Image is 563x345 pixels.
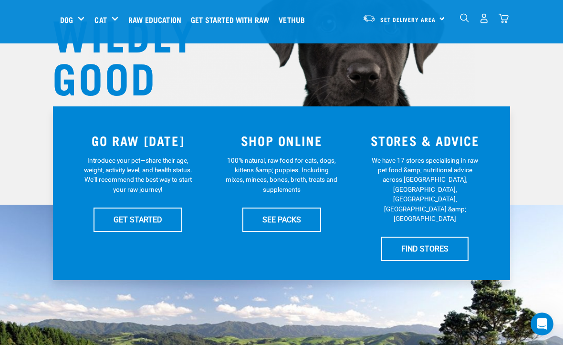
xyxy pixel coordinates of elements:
h1: WILDLY GOOD NUTRITION [52,11,243,140]
img: van-moving.png [363,14,375,22]
a: Dog [60,14,73,25]
a: Vethub [276,0,312,39]
img: home-icon@2x.png [499,13,509,23]
a: FIND STORES [381,237,469,261]
h3: STORES & ADVICE [359,133,491,148]
a: Cat [94,14,106,25]
p: We have 17 stores specialising in raw pet food &amp; nutritional advice across [GEOGRAPHIC_DATA],... [369,156,481,224]
a: Get started with Raw [188,0,276,39]
h3: SHOP ONLINE [216,133,348,148]
h3: GO RAW [DATE] [72,133,204,148]
img: user.png [479,13,489,23]
a: GET STARTED [94,208,182,231]
span: Set Delivery Area [380,18,436,21]
a: Raw Education [126,0,188,39]
a: SEE PACKS [242,208,321,231]
iframe: Intercom live chat [531,313,553,335]
p: 100% natural, raw food for cats, dogs, kittens &amp; puppies. Including mixes, minces, bones, bro... [226,156,338,195]
img: home-icon-1@2x.png [460,13,469,22]
p: Introduce your pet—share their age, weight, activity level, and health status. We'll recommend th... [82,156,194,195]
